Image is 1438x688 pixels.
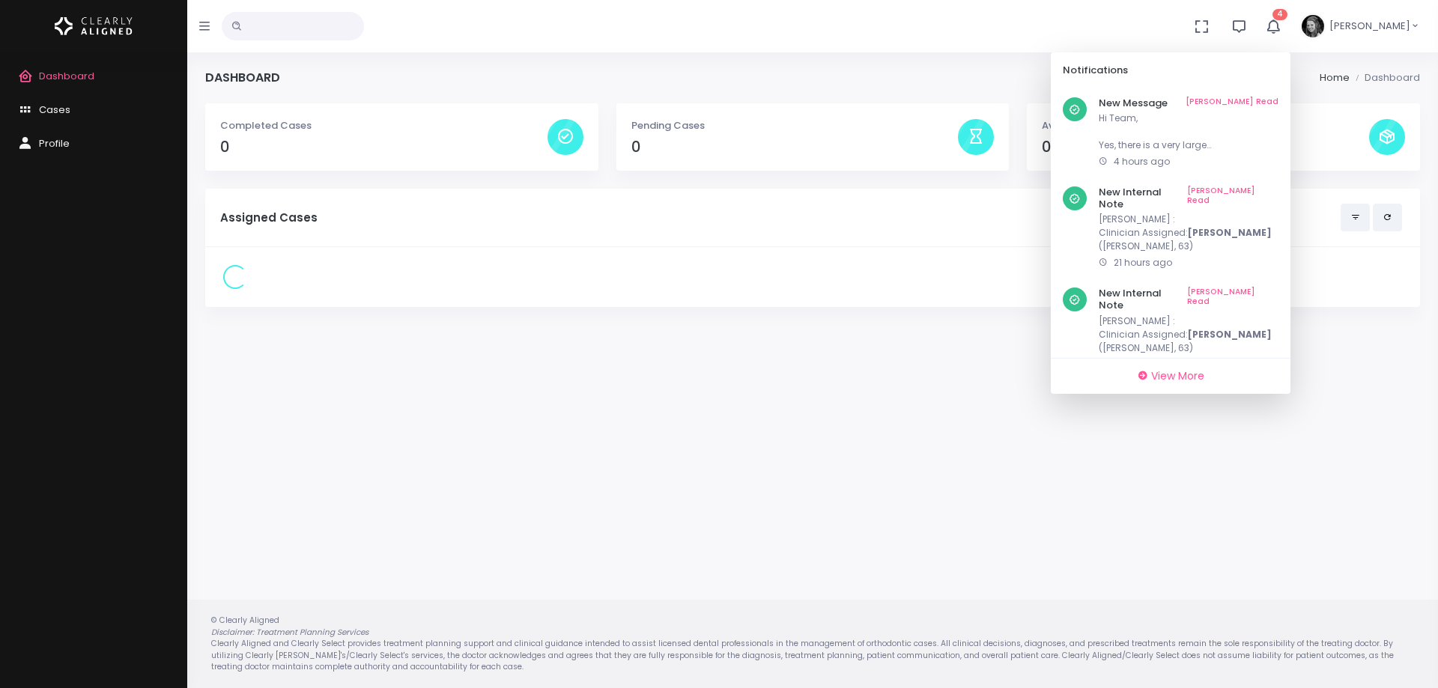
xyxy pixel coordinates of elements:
a: [PERSON_NAME] Read [1187,287,1278,311]
li: Dashboard [1350,70,1420,85]
h6: New Internal Note [1099,186,1278,210]
h4: 0 [1042,138,1369,156]
span: Dashboard [39,69,94,83]
span: View More [1151,368,1204,383]
img: Header Avatar [1299,13,1326,40]
span: [DATE] [1114,358,1144,371]
h6: New Internal Note [1099,287,1278,311]
p: Clinician Assigned: [1099,328,1278,341]
h5: Assigned Cases [220,211,1341,225]
h4: 0 [631,138,959,156]
span: Cases [39,103,70,117]
b: [PERSON_NAME] [1188,328,1272,341]
li: Home [1320,70,1350,85]
p: [PERSON_NAME] : ([PERSON_NAME], 63) [1099,314,1278,355]
h4: Dashboard [205,70,280,85]
h6: Notifications [1063,64,1260,76]
p: Completed Cases [220,118,547,133]
div: scrollable content [1051,88,1290,358]
p: [PERSON_NAME] : ([PERSON_NAME], 63) [1099,213,1278,253]
img: Logo Horizontal [55,10,133,42]
p: Hi Team, Yes, there is a very large [PERSON_NAME] cusp on #27 [1099,112,1278,152]
a: View More [1057,365,1284,388]
a: New Internal Note[PERSON_NAME] Read[PERSON_NAME] :Clinician Assigned:[PERSON_NAME]([PERSON_NAME],... [1051,177,1290,278]
span: 21 hours ago [1114,256,1172,269]
div: 4 [1051,52,1290,394]
b: [PERSON_NAME] [1188,226,1272,239]
em: Disclaimer: Treatment Planning Services [211,627,368,638]
span: [PERSON_NAME] [1329,19,1410,34]
a: New Internal Note[PERSON_NAME] Read[PERSON_NAME] :Clinician Assigned:[PERSON_NAME]([PERSON_NAME],... [1051,278,1290,380]
span: 4 [1272,9,1287,20]
div: © Clearly Aligned Clearly Aligned and Clearly Select provides treatment planning support and clin... [196,615,1429,673]
a: [PERSON_NAME] Read [1187,186,1278,210]
span: Profile [39,136,70,150]
h6: New Message [1099,97,1278,109]
span: 4 hours ago [1114,155,1170,168]
p: Available Cases [1042,118,1369,133]
h4: 0 [220,138,547,156]
p: Pending Cases [631,118,959,133]
a: New Message[PERSON_NAME] ReadHi Team,Yes, there is a very large [PERSON_NAME] cusp on #274 hours ago [1051,88,1290,178]
a: [PERSON_NAME] Read [1186,97,1278,109]
p: Clinician Assigned: [1099,226,1278,240]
